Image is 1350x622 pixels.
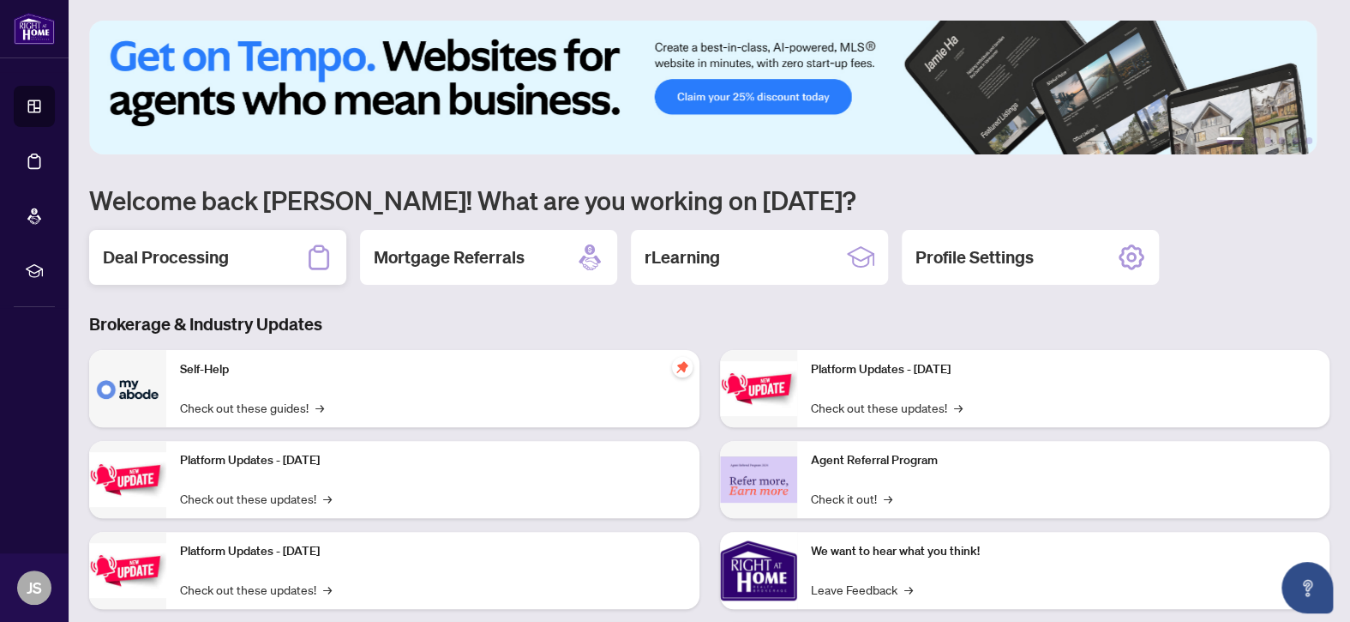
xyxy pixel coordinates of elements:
[672,357,693,377] span: pushpin
[315,398,324,417] span: →
[323,489,332,508] span: →
[27,576,42,600] span: JS
[884,489,892,508] span: →
[904,580,913,599] span: →
[811,360,1317,379] p: Platform Updates - [DATE]
[954,398,963,417] span: →
[89,21,1317,154] img: Slide 0
[811,451,1317,470] p: Agent Referral Program
[180,580,332,599] a: Check out these updates!→
[1292,137,1299,144] button: 5
[1278,137,1285,144] button: 4
[811,398,963,417] a: Check out these updates!→
[811,580,913,599] a: Leave Feedback→
[89,543,166,597] img: Platform Updates - July 21, 2025
[89,312,1329,336] h3: Brokerage & Industry Updates
[1305,137,1312,144] button: 6
[323,580,332,599] span: →
[180,398,324,417] a: Check out these guides!→
[1216,137,1244,144] button: 1
[14,13,55,45] img: logo
[89,350,166,427] img: Self-Help
[720,361,797,415] img: Platform Updates - June 23, 2025
[645,245,720,269] h2: rLearning
[180,542,686,561] p: Platform Updates - [DATE]
[915,245,1034,269] h2: Profile Settings
[103,245,229,269] h2: Deal Processing
[89,184,1329,216] h1: Welcome back [PERSON_NAME]! What are you working on [DATE]?
[811,542,1317,561] p: We want to hear what you think!
[720,532,797,609] img: We want to hear what you think!
[720,456,797,504] img: Agent Referral Program
[374,245,525,269] h2: Mortgage Referrals
[1281,562,1333,613] button: Open asap
[1264,137,1271,144] button: 3
[89,452,166,506] img: Platform Updates - September 16, 2025
[180,451,686,470] p: Platform Updates - [DATE]
[811,489,892,508] a: Check it out!→
[180,489,332,508] a: Check out these updates!→
[180,360,686,379] p: Self-Help
[1251,137,1257,144] button: 2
